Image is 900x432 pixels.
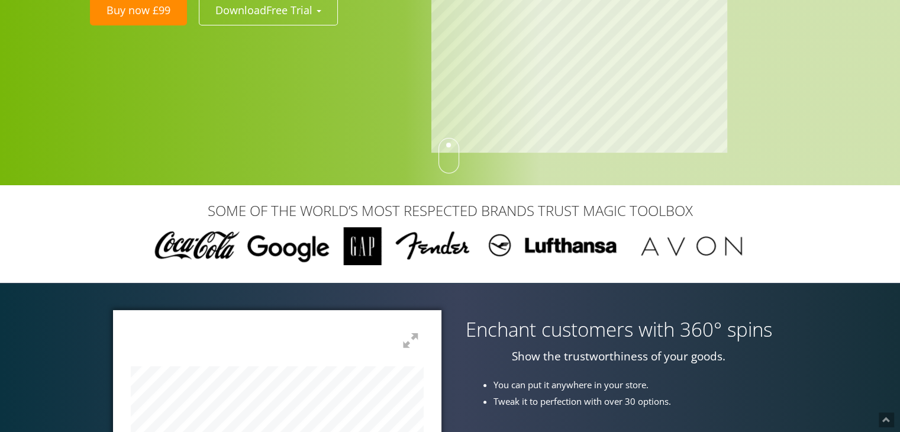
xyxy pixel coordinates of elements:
li: You can put it anywhere in your store. [493,378,789,392]
li: Tweak it to perfection with over 30 options. [493,395,789,408]
h3: Enchant customers with 360° spins [459,319,779,340]
span: Free Trial [266,3,312,17]
h3: SOME OF THE WORLD’S MOST RESPECTED BRANDS TRUST MAGIC TOOLBOX [113,203,788,218]
p: Show the trustworthiness of your goods. [459,350,779,363]
img: Magic Toolbox Customers [147,227,753,265]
